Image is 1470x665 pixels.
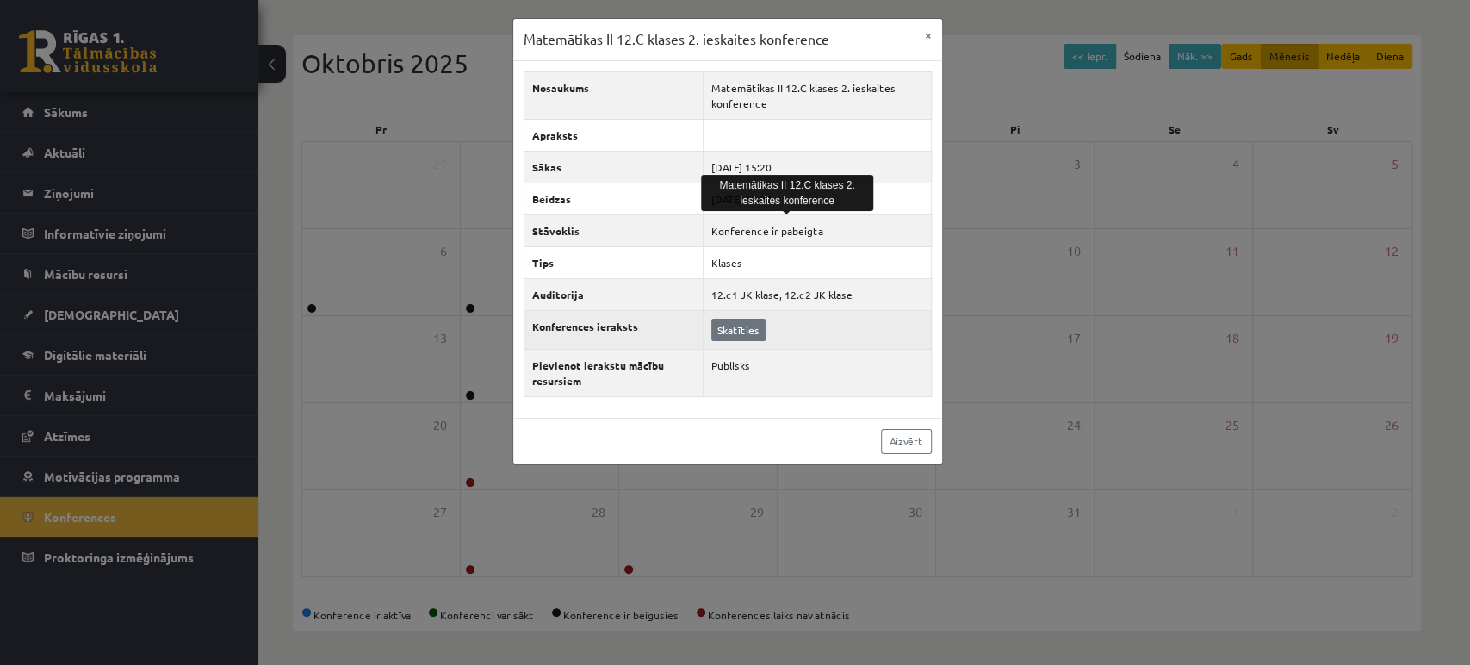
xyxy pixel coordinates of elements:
th: Tips [524,246,704,278]
th: Pievienot ierakstu mācību resursiem [524,349,704,396]
th: Sākas [524,151,704,183]
td: Konference ir pabeigta [703,214,931,246]
th: Nosaukums [524,71,704,119]
h3: Matemātikas II 12.C klases 2. ieskaites konference [524,29,829,50]
th: Konferences ieraksts [524,310,704,349]
th: Auditorija [524,278,704,310]
th: Apraksts [524,119,704,151]
td: Publisks [703,349,931,396]
td: 12.c1 JK klase, 12.c2 JK klase [703,278,931,310]
div: Matemātikas II 12.C klases 2. ieskaites konference [701,175,873,211]
th: Beidzas [524,183,704,214]
a: Aizvērt [881,429,932,454]
td: Klases [703,246,931,278]
td: [DATE] 15:20 [703,151,931,183]
a: Skatīties [711,319,766,341]
th: Stāvoklis [524,214,704,246]
button: × [915,19,942,52]
td: Matemātikas II 12.C klases 2. ieskaites konference [703,71,931,119]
